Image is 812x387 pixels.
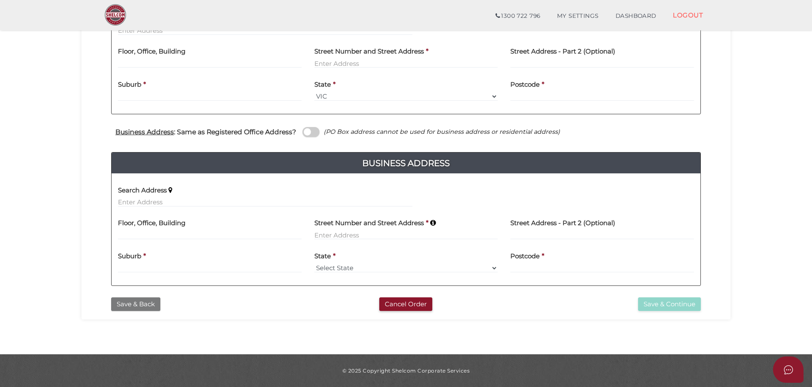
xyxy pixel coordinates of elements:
h4: : Same as Registered Office Address? [115,128,296,136]
input: Enter Address [314,230,498,240]
i: Keep typing in your address(including suburb) until it appears [430,220,436,226]
a: 1300 722 796 [487,8,549,25]
h4: State [314,253,331,260]
h4: Floor, Office, Building [118,220,185,227]
input: Postcode must be exactly 4 digits [510,92,694,101]
button: Save & Continue [638,297,701,311]
input: Enter Address [118,26,412,35]
div: © 2025 Copyright Shelcom Corporate Services [88,367,724,374]
h4: Business Address [112,156,700,170]
input: Enter Address [314,59,498,68]
input: Enter Address [118,198,412,207]
h4: Postcode [510,253,540,260]
button: Open asap [773,356,804,383]
i: Keep typing in your address(including suburb) until it appears [168,187,172,194]
h4: Street Address - Part 2 (Optional) [510,220,615,227]
input: Postcode must be exactly 4 digits [510,263,694,273]
h4: Suburb [118,81,141,88]
h4: Street Number and Street Address [314,220,424,227]
h4: Search Address [118,187,167,194]
u: Business Address [115,128,174,136]
a: LOGOUT [664,6,711,24]
button: Save & Back [111,297,160,311]
i: (PO Box address cannot be used for business address or residential address) [324,128,560,136]
a: DASHBOARD [607,8,665,25]
h4: Floor, Office, Building [118,48,185,55]
h4: State [314,81,331,88]
a: MY SETTINGS [549,8,607,25]
h4: Street Address - Part 2 (Optional) [510,48,615,55]
h4: Street Number and Street Address [314,48,424,55]
button: Cancel Order [379,297,432,311]
h4: Postcode [510,81,540,88]
h4: Suburb [118,253,141,260]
